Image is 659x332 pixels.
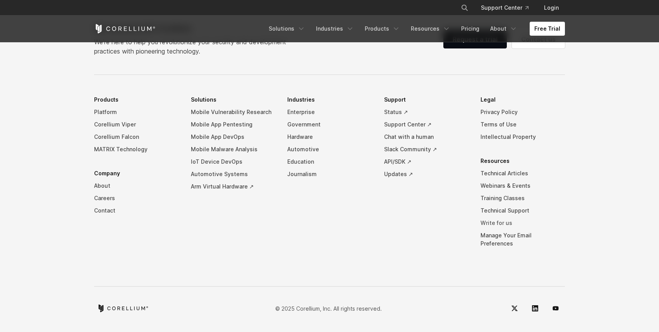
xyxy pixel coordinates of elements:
a: Resources [406,22,455,36]
a: Mobile Malware Analysis [191,143,275,156]
a: Journalism [287,168,372,180]
p: © 2025 Corellium, Inc. All rights reserved. [275,304,382,313]
a: Webinars & Events [481,180,565,192]
p: We’re here to help you revolutionize your security and development practices with pioneering tech... [94,37,292,56]
a: Free Trial [530,22,565,36]
a: Status ↗ [384,106,469,118]
a: Solutions [264,22,310,36]
a: Products [360,22,405,36]
div: Navigation Menu [264,22,565,36]
a: Mobile Vulnerability Research [191,106,275,118]
a: Education [287,156,372,168]
a: Mobile App DevOps [191,131,275,143]
a: Pricing [456,22,484,36]
a: Corellium home [97,304,149,312]
a: About [94,180,178,192]
a: Automotive Systems [191,168,275,180]
a: Support Center ↗ [384,118,469,131]
a: Manage Your Email Preferences [481,229,565,250]
a: Platform [94,106,178,118]
div: Navigation Menu [451,1,565,15]
a: Slack Community ↗ [384,143,469,156]
a: Mobile App Pentesting [191,118,275,131]
a: Twitter [505,299,524,318]
a: Terms of Use [481,118,565,131]
a: Industries [311,22,359,36]
a: MATRIX Technology [94,143,178,156]
a: YouTube [546,299,565,318]
a: Technical Support [481,204,565,217]
a: Privacy Policy [481,106,565,118]
a: Contact [94,204,178,217]
a: Corellium Viper [94,118,178,131]
a: Write for us [481,217,565,229]
a: Technical Articles [481,167,565,180]
a: Intellectual Property [481,131,565,143]
button: Search [458,1,472,15]
a: Chat with a human [384,131,469,143]
a: API/SDK ↗ [384,156,469,168]
a: Training Classes [481,192,565,204]
a: Enterprise [287,106,372,118]
a: LinkedIn [526,299,544,318]
a: IoT Device DevOps [191,156,275,168]
a: Corellium Home [94,24,156,33]
a: Government [287,118,372,131]
a: Automotive [287,143,372,156]
a: Login [538,1,565,15]
a: Careers [94,192,178,204]
a: Hardware [287,131,372,143]
a: About [486,22,522,36]
div: Navigation Menu [94,93,565,261]
a: Corellium Falcon [94,131,178,143]
a: Arm Virtual Hardware ↗ [191,180,275,193]
a: Support Center [475,1,535,15]
a: Updates ↗ [384,168,469,180]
